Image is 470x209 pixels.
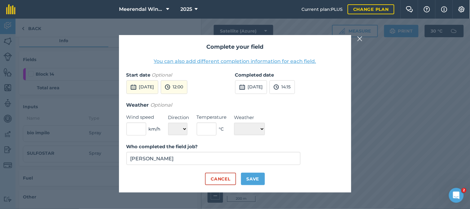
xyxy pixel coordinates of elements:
label: Weather [234,114,265,121]
strong: Start date [126,72,151,78]
img: svg+xml;base64,PD94bWwgdmVyc2lvbj0iMS4wIiBlbmNvZGluZz0idXRmLTgiPz4KPCEtLSBHZW5lcmF0b3I6IEFkb2JlIE... [274,83,279,91]
button: 14:15 [270,80,295,94]
button: Save [241,173,265,185]
h3: Weather [126,101,344,109]
button: 12:00 [161,80,187,94]
label: Wind speed [126,113,161,121]
img: Two speech bubbles overlapping with the left bubble in the forefront [406,6,413,12]
img: svg+xml;base64,PHN2ZyB4bWxucz0iaHR0cDovL3d3dy53My5vcmcvMjAwMC9zdmciIHdpZHRoPSIxNyIgaGVpZ2h0PSIxNy... [441,6,447,13]
h2: Complete your field [126,42,344,51]
span: 2 [462,188,467,193]
span: ° C [219,126,224,132]
img: A cog icon [458,6,465,12]
a: Change plan [348,4,394,14]
span: Meerendal Wine Estate [119,6,164,13]
label: Direction [168,114,189,121]
button: [DATE] [235,80,267,94]
label: Temperature [197,113,227,121]
button: You can also add different completion information for each field. [154,58,316,65]
img: fieldmargin Logo [6,4,15,14]
span: km/h [149,126,161,132]
em: Optional [152,72,172,78]
img: svg+xml;base64,PD94bWwgdmVyc2lvbj0iMS4wIiBlbmNvZGluZz0idXRmLTgiPz4KPCEtLSBHZW5lcmF0b3I6IEFkb2JlIE... [130,83,137,91]
em: Optional [151,102,172,108]
strong: Who completed the field job? [126,144,198,149]
strong: Completed date [235,72,274,78]
span: 2025 [181,6,192,13]
img: svg+xml;base64,PD94bWwgdmVyc2lvbj0iMS4wIiBlbmNvZGluZz0idXRmLTgiPz4KPCEtLSBHZW5lcmF0b3I6IEFkb2JlIE... [239,83,245,91]
button: [DATE] [126,80,158,94]
span: Current plan : PLUS [301,6,343,13]
img: A question mark icon [423,6,431,12]
img: svg+xml;base64,PHN2ZyB4bWxucz0iaHR0cDovL3d3dy53My5vcmcvMjAwMC9zdmciIHdpZHRoPSIyMiIgaGVpZ2h0PSIzMC... [357,35,363,42]
iframe: Intercom live chat [449,188,464,203]
img: svg+xml;base64,PD94bWwgdmVyc2lvbj0iMS4wIiBlbmNvZGluZz0idXRmLTgiPz4KPCEtLSBHZW5lcmF0b3I6IEFkb2JlIE... [165,83,170,91]
button: Cancel [205,173,236,185]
